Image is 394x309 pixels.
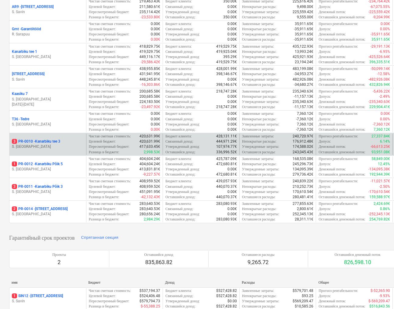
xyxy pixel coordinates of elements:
[89,156,131,162] p: Чистая сметная стоимость :
[368,9,390,15] p: -225,559.42€
[165,15,195,20] p: Оставшийся доход :
[227,99,237,104] p: 0.00€
[242,172,276,177] p: Оставшиеся расходы :
[165,66,192,71] p: Бюджет клиента :
[371,144,390,149] p: -66,613.25€
[12,162,63,167] p: PR-0012 - Kanarbiku Põik 5
[139,134,160,139] p: 420,631.99€
[318,104,365,110] p: Оставшийся денежный поток :
[165,139,193,144] p: Связанный доход :
[318,82,365,87] p: Оставшийся денежный поток :
[12,102,84,107] p: [DATE] - [DATE]
[165,134,192,139] p: Бюджет клиента :
[242,167,279,172] p: Утвержденные затраты :
[294,104,313,110] p: -11,157.13€
[227,94,237,99] p: 0.00€
[227,37,237,42] p: 0.00€
[318,94,331,99] p: Допуск :
[227,9,237,15] p: 0.00€
[89,134,131,139] p: Чистая сметная стоимость :
[297,4,313,9] p: 9,498.00€
[89,99,130,104] p: Пересмотренный бюджет :
[381,21,390,27] p: 0.00€
[165,104,195,110] p: Оставшийся доход :
[242,9,279,15] p: Утвержденные затраты :
[165,156,192,162] p: Бюджет клиента :
[318,89,358,94] p: Прогноз рентабельности :
[165,21,192,27] p: Бюджет клиента :
[293,134,313,139] p: 240,720.97€
[295,32,313,37] p: 35,911.65€
[12,117,84,127] div: T36 -TedreS. [GEOGRAPHIC_DATA]
[12,293,17,298] span: 1
[165,127,195,132] p: Оставшийся доход :
[89,122,130,127] p: Пересмотренный бюджет :
[165,89,192,94] p: Бюджет клиента :
[242,21,274,27] p: Заявленные затраты :
[318,37,365,42] p: Оставшийся денежный поток :
[139,167,160,172] p: 413,831.81€
[89,44,131,49] p: Чистая сметная стоимость :
[165,71,193,77] p: Связанный доход :
[294,82,313,87] p: -34,680.27€
[242,89,274,94] p: Заявленные затраты :
[371,37,390,42] p: 35,911.65€
[216,60,237,65] p: 419,529.75€
[242,71,276,77] p: Непокрытые расходы :
[318,134,358,139] p: Прогноз рентабельности :
[12,32,84,37] p: R. Sarapuu
[151,111,160,116] p: 0.00€
[12,184,84,194] div: 3PR-0011 -Kanarbiku Põik 3S. [GEOGRAPHIC_DATA]
[227,111,237,116] p: 0.00€
[89,9,130,15] p: Пересмотренный бюджет :
[12,212,84,217] p: S. [GEOGRAPHIC_DATA]
[242,37,276,42] p: Оставшиеся расходы :
[89,71,116,77] p: Целевой бюджет :
[12,299,84,304] p: S. Savin
[371,134,390,139] p: 27,337.84€
[139,4,160,9] p: 211,580.61€
[216,44,237,49] p: 419,529.75€
[12,184,17,189] span: 3
[318,71,331,77] p: Допуск :
[293,77,313,82] p: 482,926.08€
[144,150,160,155] p: 2,998.53€
[89,167,130,172] p: Пересмотренный бюджет :
[139,77,160,82] p: 448,245.81€
[216,134,237,139] p: 428,131.11€
[242,44,274,49] p: Заявленные затраты :
[165,82,195,87] p: Оставшийся доход :
[242,150,276,155] p: Оставшиеся расходы :
[89,162,116,167] p: Целевой бюджет :
[318,9,346,15] p: Денежный поток :
[89,32,130,37] p: Пересмотренный бюджет :
[165,94,193,99] p: Связанный доход :
[165,4,193,9] p: Связанный доход :
[293,54,313,60] p: 425,921.93€
[12,167,84,172] p: S. [GEOGRAPHIC_DATA]
[242,32,279,37] p: Утвержденные затраты :
[216,139,237,144] p: 444,971.29€
[369,82,390,87] p: 432,826.94€
[318,122,346,127] p: Денежный поток :
[369,104,390,110] p: 229,904.41€
[141,82,160,87] p: -16,303.86€
[223,15,237,20] p: 350.00€
[12,54,84,60] p: S. [GEOGRAPHIC_DATA]
[368,99,390,104] p: -235,340.63€
[242,139,276,144] p: Непокрытые расходы :
[12,206,17,211] span: 2
[216,49,237,54] p: 419,925.04€
[151,37,160,42] p: 0.00€
[223,54,237,60] p: 395.29€
[139,162,160,167] p: 404,604.24€
[318,167,346,172] p: Денежный поток :
[89,94,116,99] p: Целевой бюджет :
[151,117,160,122] p: 0.00€
[318,4,331,9] p: Допуск :
[165,111,192,116] p: Бюджет клиента :
[139,89,160,94] p: 200,685.58€
[139,156,160,162] p: 404,604.24€
[293,162,313,167] p: 245,296.73€
[12,77,84,82] p: S. Savin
